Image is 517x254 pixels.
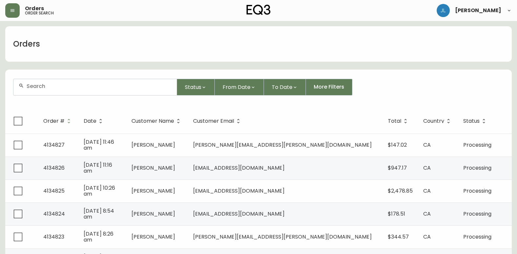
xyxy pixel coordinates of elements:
[193,118,243,124] span: Customer Email
[423,119,444,123] span: Country
[131,233,175,241] span: [PERSON_NAME]
[177,79,215,95] button: Status
[463,141,491,149] span: Processing
[388,119,401,123] span: Total
[131,210,175,218] span: [PERSON_NAME]
[463,233,491,241] span: Processing
[131,187,175,195] span: [PERSON_NAME]
[84,118,105,124] span: Date
[388,118,410,124] span: Total
[131,118,183,124] span: Customer Name
[388,210,405,218] span: $178.51
[43,233,64,241] span: 4134823
[463,118,488,124] span: Status
[437,4,450,17] img: 1c9c23e2a847dab86f8017579b61559c
[223,83,250,91] span: From Date
[463,119,480,123] span: Status
[193,187,285,195] span: [EMAIL_ADDRESS][DOMAIN_NAME]
[193,141,372,149] span: [PERSON_NAME][EMAIL_ADDRESS][PERSON_NAME][DOMAIN_NAME]
[43,119,65,123] span: Order #
[423,141,431,149] span: CA
[84,161,112,175] span: [DATE] 11:16 am
[423,118,453,124] span: Country
[423,233,431,241] span: CA
[193,210,285,218] span: [EMAIL_ADDRESS][DOMAIN_NAME]
[25,11,54,15] h5: order search
[43,164,65,172] span: 4134826
[84,230,113,243] span: [DATE] 8:26 am
[193,164,285,172] span: [EMAIL_ADDRESS][DOMAIN_NAME]
[314,83,344,91] span: More Filters
[388,164,407,172] span: $947.17
[84,119,96,123] span: Date
[388,233,409,241] span: $344.57
[423,187,431,195] span: CA
[193,119,234,123] span: Customer Email
[306,79,352,95] button: More Filters
[43,118,73,124] span: Order #
[131,141,175,149] span: [PERSON_NAME]
[185,83,201,91] span: Status
[388,187,413,195] span: $2,478.85
[13,38,40,50] h1: Orders
[388,141,407,149] span: $147.02
[43,141,65,149] span: 4134827
[463,210,491,218] span: Processing
[423,164,431,172] span: CA
[247,5,271,15] img: logo
[463,187,491,195] span: Processing
[25,6,44,11] span: Orders
[272,83,292,91] span: To Date
[193,233,372,241] span: [PERSON_NAME][EMAIL_ADDRESS][PERSON_NAME][DOMAIN_NAME]
[423,210,431,218] span: CA
[264,79,306,95] button: To Date
[463,164,491,172] span: Processing
[84,207,114,221] span: [DATE] 8:54 am
[84,184,115,198] span: [DATE] 10:26 am
[43,210,65,218] span: 4134824
[27,83,171,89] input: Search
[455,8,501,13] span: [PERSON_NAME]
[131,119,174,123] span: Customer Name
[43,187,65,195] span: 4134825
[131,164,175,172] span: [PERSON_NAME]
[84,138,114,152] span: [DATE] 11:46 am
[215,79,264,95] button: From Date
